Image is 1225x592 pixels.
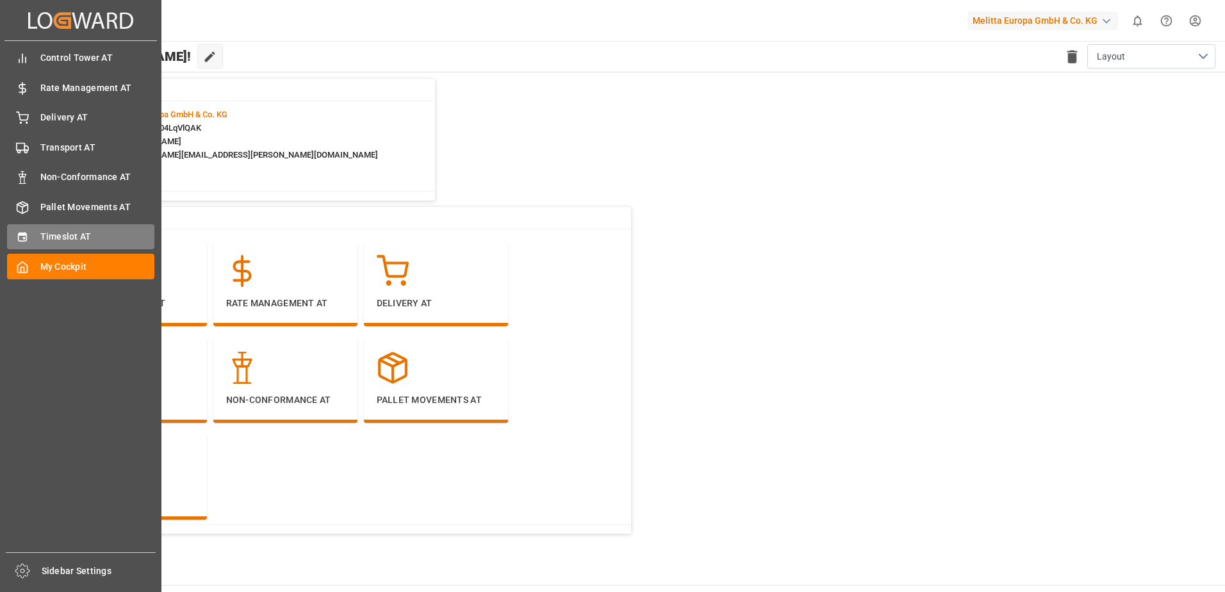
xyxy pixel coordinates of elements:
[377,393,495,407] p: Pallet Movements AT
[7,45,154,70] a: Control Tower AT
[40,230,155,243] span: Timeslot AT
[7,165,154,190] a: Non-Conformance AT
[42,564,156,578] span: Sidebar Settings
[7,254,154,279] a: My Cockpit
[40,81,155,95] span: Rate Management AT
[40,260,155,274] span: My Cockpit
[226,393,345,407] p: Non-Conformance AT
[116,110,227,119] span: Melitta Europa GmbH & Co. KG
[1152,6,1181,35] button: Help Center
[7,75,154,100] a: Rate Management AT
[7,135,154,160] a: Transport AT
[7,224,154,249] a: Timeslot AT
[114,150,378,160] span: : [PERSON_NAME][EMAIL_ADDRESS][PERSON_NAME][DOMAIN_NAME]
[1123,6,1152,35] button: show 0 new notifications
[40,141,155,154] span: Transport AT
[7,194,154,219] a: Pallet Movements AT
[226,297,345,310] p: Rate Management AT
[967,12,1118,30] div: Melitta Europa GmbH & Co. KG
[40,51,155,65] span: Control Tower AT
[377,297,495,310] p: Delivery AT
[114,110,227,119] span: :
[40,111,155,124] span: Delivery AT
[40,170,155,184] span: Non-Conformance AT
[53,44,191,69] span: Hello [PERSON_NAME]!
[7,105,154,130] a: Delivery AT
[1097,50,1125,63] span: Layout
[1087,44,1215,69] button: open menu
[967,8,1123,33] button: Melitta Europa GmbH & Co. KG
[40,201,155,214] span: Pallet Movements AT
